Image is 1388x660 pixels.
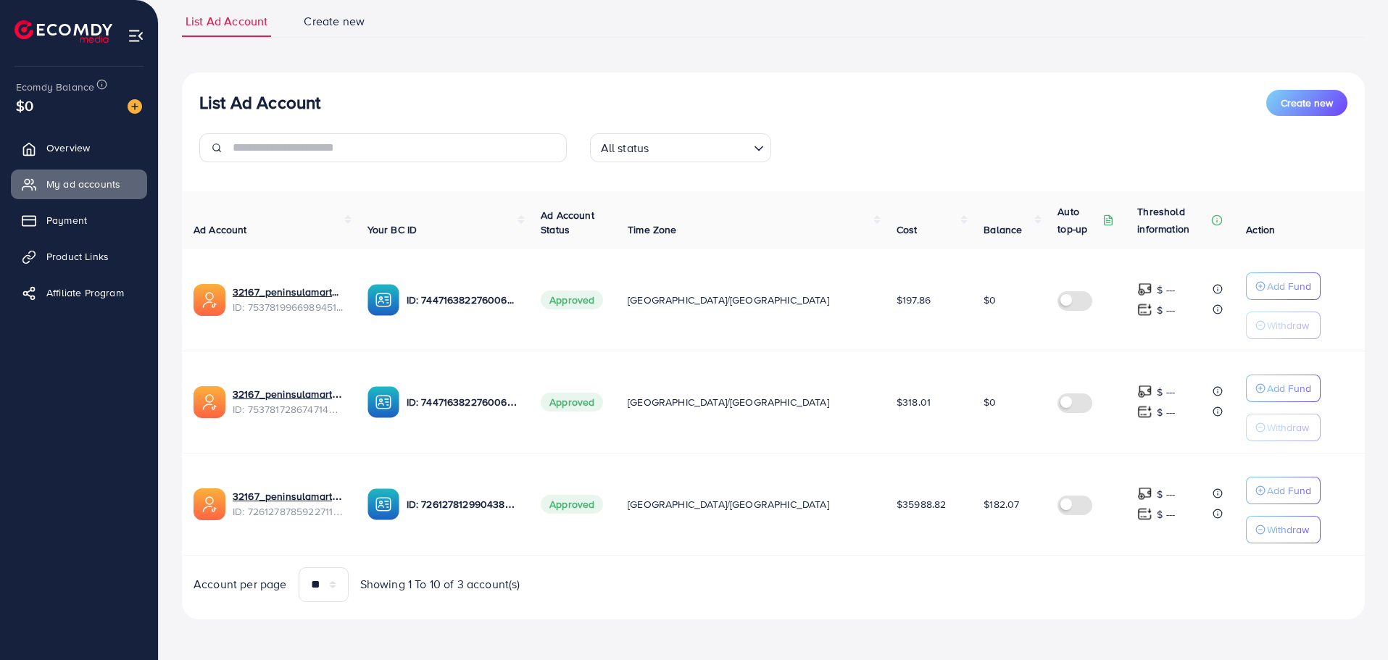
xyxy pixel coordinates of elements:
[194,222,247,237] span: Ad Account
[233,387,344,401] a: 32167_peninsulamart3_1755035549846
[628,222,676,237] span: Time Zone
[194,284,225,316] img: ic-ads-acc.e4c84228.svg
[541,291,603,309] span: Approved
[1157,383,1175,401] p: $ ---
[1246,516,1321,543] button: Withdraw
[1137,203,1208,238] p: Threshold information
[1137,506,1152,522] img: top-up amount
[1267,277,1311,295] p: Add Fund
[1266,90,1347,116] button: Create new
[407,393,518,411] p: ID: 7447163822760067089
[1246,414,1321,441] button: Withdraw
[11,170,147,199] a: My ad accounts
[984,222,1022,237] span: Balance
[541,208,594,237] span: Ad Account Status
[1246,222,1275,237] span: Action
[11,133,147,162] a: Overview
[1157,301,1175,319] p: $ ---
[233,489,344,519] div: <span class='underline'>32167_peninsulamart adc 1_1690648214482</span></br>7261278785922711553
[367,488,399,520] img: ic-ba-acc.ded83a64.svg
[46,249,109,264] span: Product Links
[984,395,996,409] span: $0
[1267,482,1311,499] p: Add Fund
[407,291,518,309] p: ID: 7447163822760067089
[897,497,946,511] span: $35988.82
[590,133,771,162] div: Search for option
[14,20,112,43] img: logo
[1157,485,1175,503] p: $ ---
[541,393,603,412] span: Approved
[1137,282,1152,297] img: top-up amount
[1137,384,1152,399] img: top-up amount
[46,177,120,191] span: My ad accounts
[233,300,344,314] span: ID: 7537819966989451281
[407,496,518,513] p: ID: 7261278129904386049
[1157,281,1175,298] p: $ ---
[1246,312,1321,339] button: Withdraw
[1057,203,1100,238] p: Auto top-up
[367,386,399,418] img: ic-ba-acc.ded83a64.svg
[11,242,147,271] a: Product Links
[233,402,344,417] span: ID: 7537817286747144200
[984,497,1019,511] span: $182.07
[16,95,33,116] span: $0
[233,285,344,299] a: 32167_peninsulamart2_1755035523238
[984,293,996,307] span: $0
[194,576,287,593] span: Account per page
[1157,404,1175,421] p: $ ---
[367,284,399,316] img: ic-ba-acc.ded83a64.svg
[128,99,142,114] img: image
[598,138,652,159] span: All status
[897,222,918,237] span: Cost
[233,387,344,417] div: <span class='underline'>32167_peninsulamart3_1755035549846</span></br>7537817286747144200
[233,489,344,504] a: 32167_peninsulamart adc 1_1690648214482
[897,395,931,409] span: $318.01
[1267,317,1309,334] p: Withdraw
[233,285,344,314] div: <span class='underline'>32167_peninsulamart2_1755035523238</span></br>7537819966989451281
[1137,302,1152,317] img: top-up amount
[16,80,94,94] span: Ecomdy Balance
[11,206,147,235] a: Payment
[360,576,520,593] span: Showing 1 To 10 of 3 account(s)
[897,293,931,307] span: $197.86
[1267,380,1311,397] p: Add Fund
[1137,404,1152,419] img: top-up amount
[653,135,747,159] input: Search for option
[46,285,124,300] span: Affiliate Program
[628,395,829,409] span: [GEOGRAPHIC_DATA]/[GEOGRAPHIC_DATA]
[199,92,320,113] h3: List Ad Account
[628,497,829,511] span: [GEOGRAPHIC_DATA]/[GEOGRAPHIC_DATA]
[367,222,417,237] span: Your BC ID
[194,386,225,418] img: ic-ads-acc.e4c84228.svg
[304,13,365,30] span: Create new
[1246,272,1321,300] button: Add Fund
[194,488,225,520] img: ic-ads-acc.e4c84228.svg
[628,293,829,307] span: [GEOGRAPHIC_DATA]/[GEOGRAPHIC_DATA]
[541,495,603,514] span: Approved
[1137,486,1152,501] img: top-up amount
[186,13,267,30] span: List Ad Account
[1281,96,1333,110] span: Create new
[233,504,344,519] span: ID: 7261278785922711553
[128,28,144,44] img: menu
[1246,477,1321,504] button: Add Fund
[1157,506,1175,523] p: $ ---
[1246,375,1321,402] button: Add Fund
[1267,521,1309,538] p: Withdraw
[46,141,90,155] span: Overview
[1267,419,1309,436] p: Withdraw
[11,278,147,307] a: Affiliate Program
[46,213,87,227] span: Payment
